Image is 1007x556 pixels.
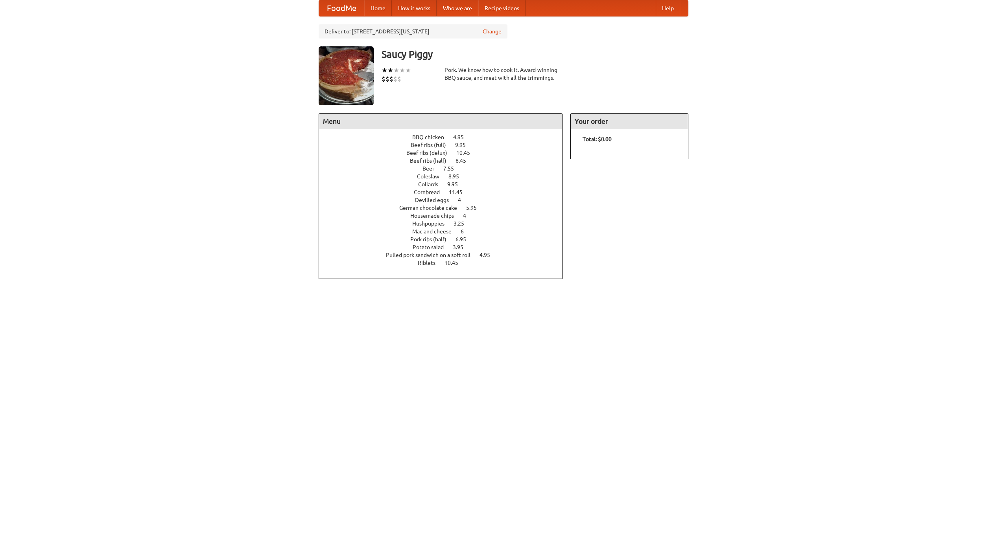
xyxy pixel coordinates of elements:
a: Collards 9.95 [418,181,472,187]
b: Total: $0.00 [583,136,612,142]
span: Housemade chips [410,213,462,219]
h4: Menu [319,114,562,129]
span: 6 [461,228,472,235]
span: Beef ribs (full) [411,142,454,148]
a: Mac and cheese 6 [412,228,478,235]
span: 8.95 [448,173,467,180]
li: $ [389,75,393,83]
span: 10.45 [456,150,478,156]
li: ★ [387,66,393,75]
span: 4.95 [480,252,498,258]
a: How it works [392,0,437,16]
h3: Saucy Piggy [382,46,688,62]
span: Potato salad [413,244,452,250]
span: German chocolate cake [399,205,465,211]
span: Coleslaw [417,173,447,180]
a: Change [483,28,502,35]
a: Cornbread 11.45 [414,189,477,195]
h4: Your order [571,114,688,129]
span: Riblets [418,260,443,266]
span: 10.45 [444,260,466,266]
a: Help [656,0,680,16]
span: Mac and cheese [412,228,459,235]
div: Deliver to: [STREET_ADDRESS][US_STATE] [319,24,507,39]
a: German chocolate cake 5.95 [399,205,491,211]
a: Beer 7.55 [422,165,468,172]
a: Riblets 10.45 [418,260,473,266]
span: BBQ chicken [412,134,452,140]
span: Collards [418,181,446,187]
a: Recipe videos [478,0,526,16]
span: 6.95 [456,236,474,242]
a: Pulled pork sandwich on a soft roll 4.95 [386,252,505,258]
a: Pork ribs (half) 6.95 [410,236,481,242]
a: Devilled eggs 4 [415,197,476,203]
span: 5.95 [466,205,485,211]
li: $ [385,75,389,83]
a: Hushpuppies 3.25 [412,220,479,227]
span: Pork ribs (half) [410,236,454,242]
span: 9.95 [447,181,466,187]
a: Home [364,0,392,16]
img: angular.jpg [319,46,374,105]
a: Beef ribs (full) 9.95 [411,142,480,148]
span: 7.55 [443,165,462,172]
span: 4 [458,197,469,203]
a: Housemade chips 4 [410,213,481,219]
li: ★ [382,66,387,75]
li: $ [393,75,397,83]
span: Devilled eggs [415,197,457,203]
div: Pork. We know how to cook it. Award-winning BBQ sauce, and meat with all the trimmings. [444,66,563,82]
span: 4 [463,213,474,219]
a: FoodMe [319,0,364,16]
li: $ [397,75,401,83]
li: ★ [399,66,405,75]
a: Beef ribs (half) 6.45 [410,158,481,164]
a: Coleslaw 8.95 [417,173,474,180]
span: 3.25 [454,220,472,227]
span: 9.95 [455,142,474,148]
li: $ [382,75,385,83]
span: 11.45 [449,189,470,195]
span: Beef ribs (half) [410,158,454,164]
a: BBQ chicken 4.95 [412,134,478,140]
li: ★ [393,66,399,75]
a: Who we are [437,0,478,16]
span: 4.95 [453,134,472,140]
span: Beer [422,165,442,172]
li: ★ [405,66,411,75]
span: Hushpuppies [412,220,452,227]
span: Beef ribs (delux) [406,150,455,156]
a: Beef ribs (delux) 10.45 [406,150,485,156]
span: 6.45 [456,158,474,164]
a: Potato salad 3.95 [413,244,478,250]
span: Pulled pork sandwich on a soft roll [386,252,478,258]
span: Cornbread [414,189,448,195]
span: 3.95 [453,244,471,250]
